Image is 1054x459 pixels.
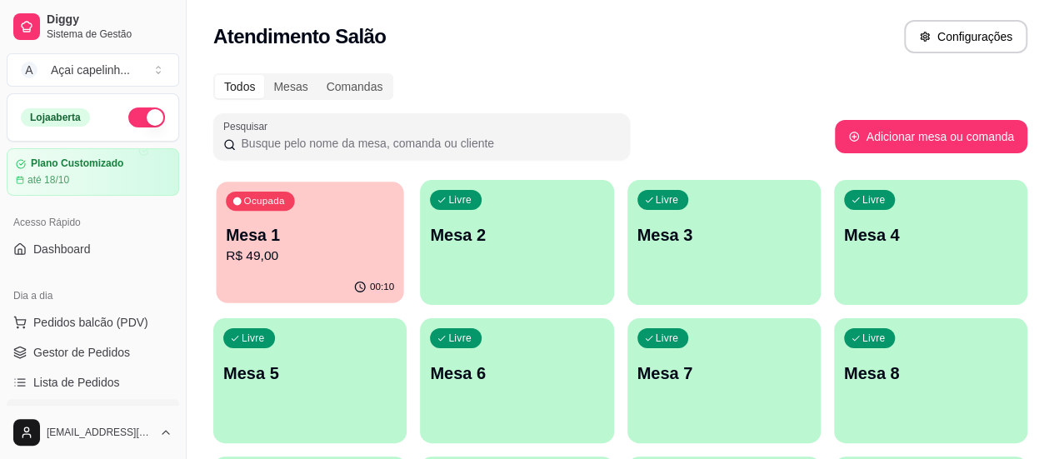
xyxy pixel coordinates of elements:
p: R$ 49,00 [226,247,394,266]
span: Salão / Mesas [33,404,107,421]
p: Livre [448,332,472,345]
span: Diggy [47,12,172,27]
h2: Atendimento Salão [213,23,386,50]
span: Sistema de Gestão [47,27,172,41]
button: LivreMesa 4 [834,180,1027,305]
p: Livre [448,193,472,207]
span: Gestor de Pedidos [33,344,130,361]
a: Plano Customizadoaté 18/10 [7,148,179,196]
button: Configurações [904,20,1027,53]
p: Mesa 4 [844,223,1017,247]
p: Livre [862,332,886,345]
button: LivreMesa 5 [213,318,407,443]
a: Gestor de Pedidos [7,339,179,366]
button: Select a team [7,53,179,87]
div: Acesso Rápido [7,209,179,236]
p: Mesa 1 [226,224,394,247]
button: LivreMesa 6 [420,318,613,443]
span: Dashboard [33,241,91,257]
label: Pesquisar [223,119,273,133]
input: Pesquisar [236,135,620,152]
p: 00:10 [370,281,394,294]
article: até 18/10 [27,173,69,187]
p: Mesa 7 [637,362,811,385]
span: [EMAIL_ADDRESS][DOMAIN_NAME] [47,426,152,439]
button: [EMAIL_ADDRESS][DOMAIN_NAME] [7,412,179,452]
article: Plano Customizado [31,157,123,170]
button: OcupadaMesa 1R$ 49,0000:10 [216,182,403,303]
div: Loja aberta [21,108,90,127]
button: LivreMesa 7 [627,318,821,443]
p: Livre [656,332,679,345]
button: Alterar Status [128,107,165,127]
button: LivreMesa 2 [420,180,613,305]
a: Lista de Pedidos [7,369,179,396]
a: Dashboard [7,236,179,262]
p: Mesa 6 [430,362,603,385]
button: LivreMesa 3 [627,180,821,305]
a: Salão / Mesas [7,399,179,426]
p: Mesa 2 [430,223,603,247]
div: Mesas [264,75,317,98]
p: Livre [242,332,265,345]
p: Ocupada [243,195,284,208]
p: Mesa 8 [844,362,1017,385]
button: Adicionar mesa ou comanda [835,120,1027,153]
p: Mesa 5 [223,362,397,385]
p: Mesa 3 [637,223,811,247]
div: Açai capelinh ... [51,62,130,78]
span: Lista de Pedidos [33,374,120,391]
button: Pedidos balcão (PDV) [7,309,179,336]
a: DiggySistema de Gestão [7,7,179,47]
p: Livre [656,193,679,207]
div: Todos [215,75,264,98]
div: Dia a dia [7,282,179,309]
div: Comandas [317,75,392,98]
span: Pedidos balcão (PDV) [33,314,148,331]
p: Livre [862,193,886,207]
button: LivreMesa 8 [834,318,1027,443]
span: A [21,62,37,78]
